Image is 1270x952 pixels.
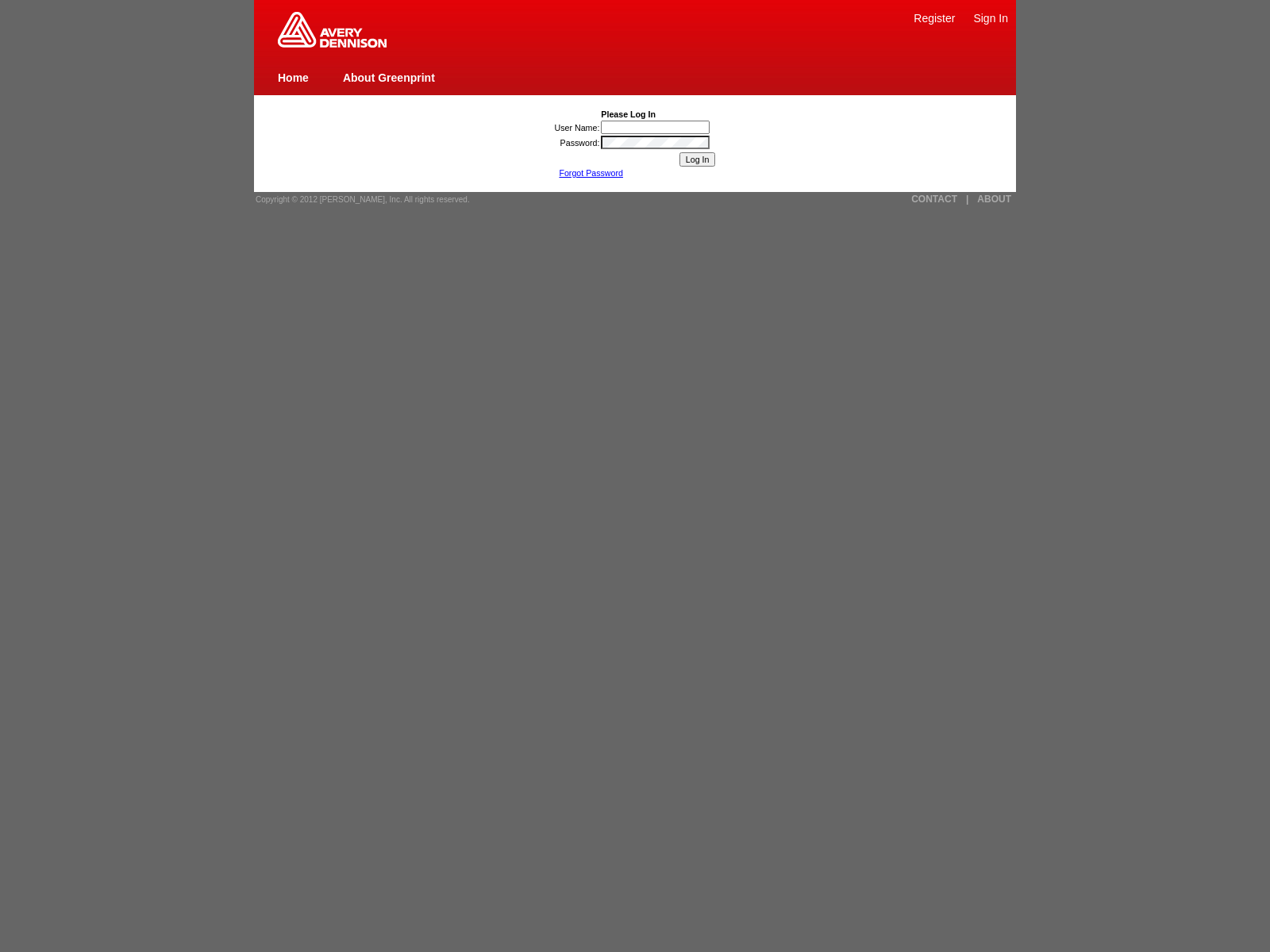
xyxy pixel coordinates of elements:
label: User Name: [555,123,600,132]
label: Password: [560,138,600,148]
img: Home [278,12,387,48]
input: Log In [679,152,716,167]
a: | [966,194,968,205]
a: CONTACT [911,194,957,205]
a: Register [914,12,955,25]
a: Home [278,71,309,84]
span: Copyright © 2012 [PERSON_NAME], Inc. All rights reserved. [256,195,470,204]
b: Please Log In [601,109,656,119]
a: Sign In [973,12,1008,25]
a: Forgot Password [559,168,623,178]
a: ABOUT [977,194,1011,205]
a: Greenprint [278,40,387,49]
a: About Greenprint [343,71,435,84]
